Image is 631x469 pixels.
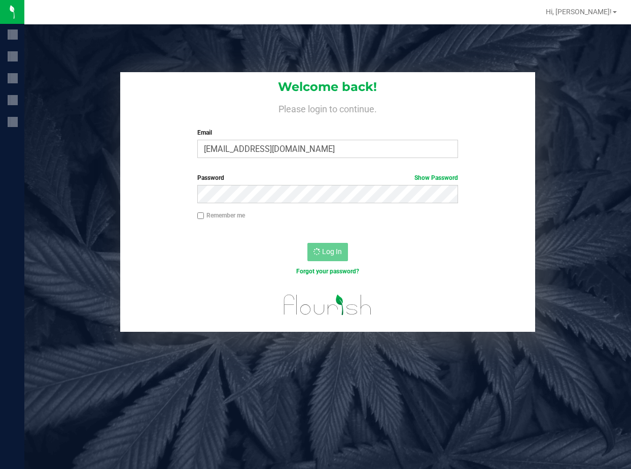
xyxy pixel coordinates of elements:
input: Remember me [197,212,204,220]
span: Log In [322,247,342,256]
a: Show Password [414,174,458,181]
img: flourish_logo.svg [276,287,379,323]
a: Forgot your password? [296,268,359,275]
span: Hi, [PERSON_NAME]! [546,8,612,16]
label: Remember me [197,211,245,220]
button: Log In [307,243,348,261]
h1: Welcome back! [120,80,535,93]
h4: Please login to continue. [120,102,535,114]
label: Email [197,128,459,137]
span: Password [197,174,224,181]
